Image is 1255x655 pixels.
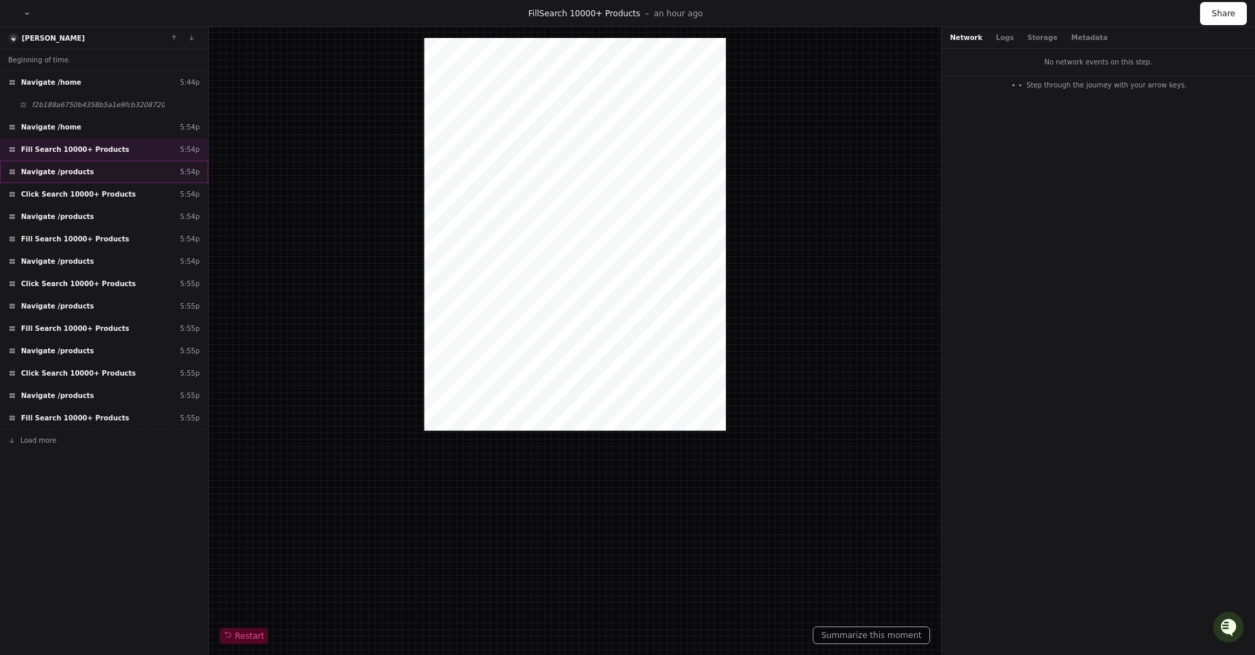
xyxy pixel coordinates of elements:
button: Share [1200,2,1247,25]
button: Logs [996,33,1013,43]
span: Pylon [135,142,164,153]
span: Navigate /products [21,167,94,177]
span: Navigate /products [21,346,94,356]
span: Step through the journey with your arrow keys. [1026,80,1186,90]
iframe: Open customer support [1212,610,1248,647]
button: Storage [1027,33,1057,43]
div: 5:54p [180,256,200,266]
div: 5:55p [180,301,200,311]
div: Start new chat [46,101,223,115]
img: 1756235613930-3d25f9e4-fa56-45dd-b3ad-e072dfbd1548 [14,101,38,125]
span: f2b188a6750b4358b5a1e9fcb3208720 [32,100,165,110]
div: 5:54p [180,234,200,244]
img: PlayerZero [14,14,41,41]
div: 5:54p [180,144,200,155]
button: Start new chat [231,105,247,121]
div: 5:55p [180,368,200,378]
button: Network [950,33,982,43]
div: No network events on this step. [942,49,1255,75]
span: Beginning of time. [8,55,71,65]
span: Navigate /home [21,77,81,87]
p: an hour ago [654,8,703,19]
div: We're available if you need us! [46,115,172,125]
button: Metadata [1071,33,1108,43]
button: Restart [220,628,268,644]
span: Navigate /products [21,256,94,266]
span: Search 10000+ Products [539,9,640,18]
span: Restart [224,631,264,641]
span: Fill Search 10000+ Products [21,323,130,334]
div: 5:44p [180,77,200,87]
span: Fill Search 10000+ Products [21,413,130,423]
span: Navigate /products [21,391,94,401]
span: Click Search 10000+ Products [21,279,136,289]
span: Navigate /products [21,212,94,222]
div: 5:55p [180,391,200,401]
span: Click Search 10000+ Products [21,368,136,378]
span: Click Search 10000+ Products [21,189,136,199]
div: 5:54p [180,189,200,199]
div: Welcome [14,54,247,76]
span: Fill [528,9,539,18]
div: 5:55p [180,323,200,334]
div: 5:55p [180,346,200,356]
div: 5:54p [180,212,200,222]
div: 5:54p [180,167,200,177]
span: Navigate /home [21,122,81,132]
a: Powered byPylon [96,142,164,153]
div: 5:55p [180,279,200,289]
a: [PERSON_NAME] [22,35,85,42]
span: Fill Search 10000+ Products [21,144,130,155]
span: Fill Search 10000+ Products [21,234,130,244]
div: 5:55p [180,413,200,423]
div: 5:54p [180,122,200,132]
button: Summarize this moment [813,627,931,644]
span: Load more [20,435,56,445]
span: Navigate /products [21,301,94,311]
img: 12.svg [9,34,18,43]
